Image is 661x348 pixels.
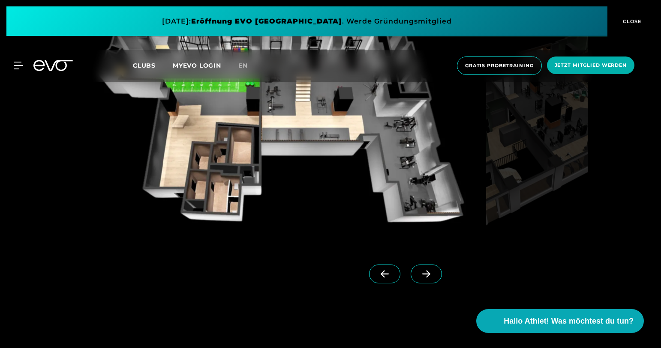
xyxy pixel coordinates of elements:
[621,18,642,25] span: CLOSE
[454,57,544,75] a: Gratis Probetraining
[504,315,634,327] span: Hallo Athlet! Was möchtest du tun?
[476,309,644,333] button: Hallo Athlet! Was möchtest du tun?
[238,61,258,71] a: en
[544,57,637,75] a: Jetzt Mitglied werden
[238,62,248,69] span: en
[486,18,588,244] img: evofitness
[173,62,221,69] a: MYEVO LOGIN
[133,62,156,69] span: Clubs
[555,62,627,69] span: Jetzt Mitglied werden
[77,18,483,244] img: evofitness
[607,6,655,36] button: CLOSE
[133,61,173,69] a: Clubs
[465,62,534,69] span: Gratis Probetraining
